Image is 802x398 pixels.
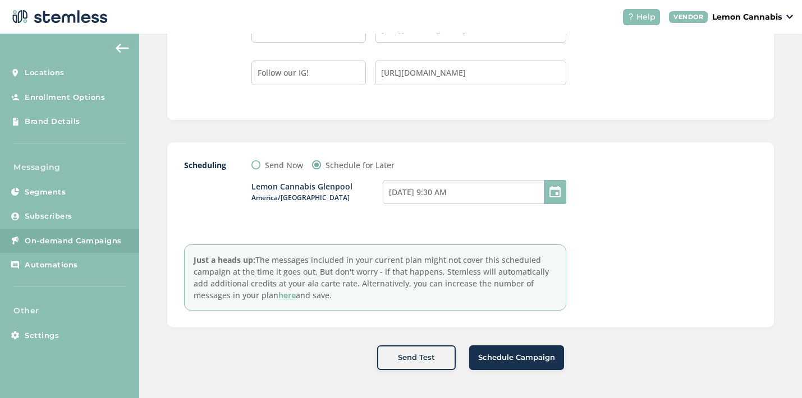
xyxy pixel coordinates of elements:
[9,6,108,28] img: logo-dark-0685b13c.svg
[25,235,122,247] span: On-demand Campaigns
[194,254,255,265] strong: Just a heads up:
[184,159,229,171] label: Scheduling
[398,352,435,363] span: Send Test
[251,193,383,203] span: America/[GEOGRAPHIC_DATA]
[383,180,566,204] input: MM/DD/YYYY
[25,260,78,271] span: Automations
[25,187,66,198] span: Segments
[251,61,366,85] input: Enter Label
[746,344,802,398] iframe: Chat Widget
[278,290,296,300] a: here
[326,159,395,171] label: Schedule for Later
[712,11,782,23] p: Lemon Cannabis
[25,116,80,127] span: Brand Details
[25,330,59,341] span: Settings
[184,244,566,311] label: The messages included in your current plan might not cover this scheduled campaign at the time it...
[116,44,129,53] img: icon-arrow-back-accent-c549486e.svg
[669,11,708,23] div: VENDOR
[375,61,566,85] input: Enter Link 3 e.g. https://www.google.com
[25,67,65,78] span: Locations
[265,159,303,171] label: Send Now
[25,211,72,222] span: Subscribers
[25,92,105,103] span: Enrollment Options
[636,11,656,23] span: Help
[251,181,383,203] label: Lemon Cannabis Glenpool
[469,345,564,370] button: Schedule Campaign
[786,15,793,19] img: icon_down-arrow-small-66adaf34.svg
[478,352,555,363] span: Schedule Campaign
[377,345,456,370] button: Send Test
[627,13,634,20] img: icon-help-white-03924b79.svg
